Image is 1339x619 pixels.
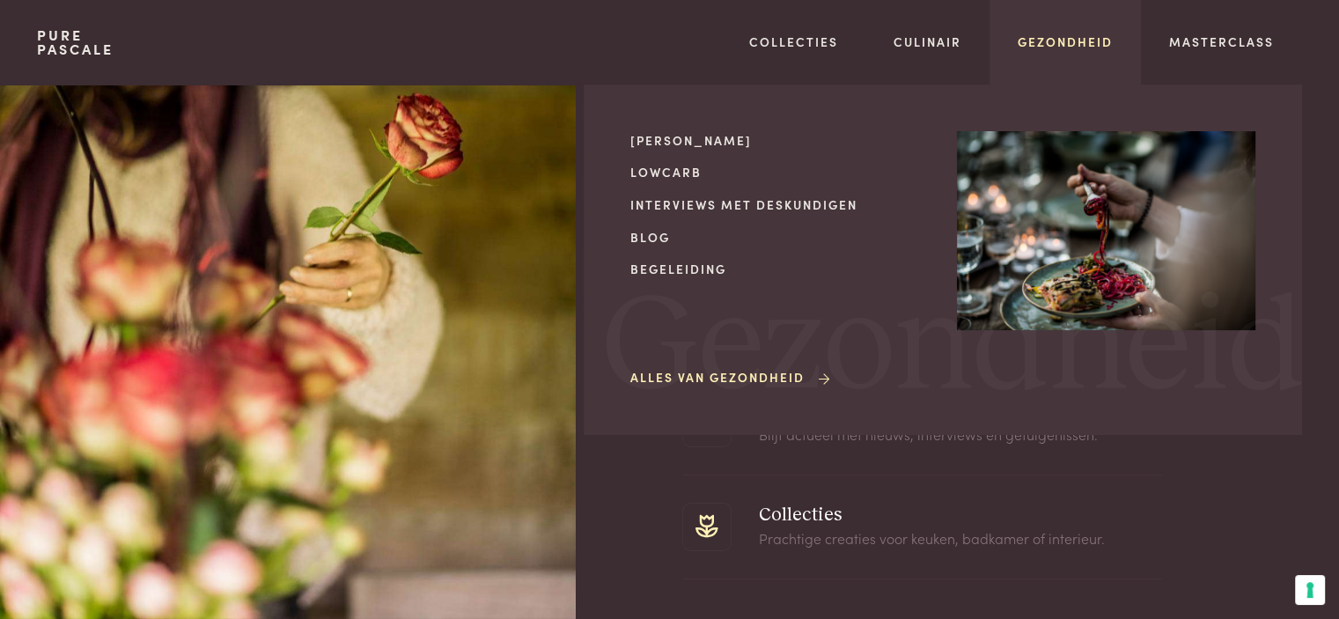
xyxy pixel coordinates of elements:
[957,131,1255,330] img: Gezondheid
[37,28,114,56] a: PurePascale
[630,260,929,278] a: Begeleiding
[749,33,838,51] a: Collecties
[1169,33,1274,51] a: Masterclass
[630,163,929,181] a: Lowcarb
[630,228,929,247] a: Blog
[602,281,1305,416] span: Gezondheid
[630,368,833,387] a: Alles van Gezondheid
[1295,575,1325,605] button: Uw voorkeuren voor toestemming voor trackingtechnologieën
[630,195,929,214] a: Interviews met deskundigen
[1018,33,1113,51] a: Gezondheid
[894,33,961,51] a: Culinair
[758,505,841,525] a: Collecties
[630,131,929,150] a: [PERSON_NAME]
